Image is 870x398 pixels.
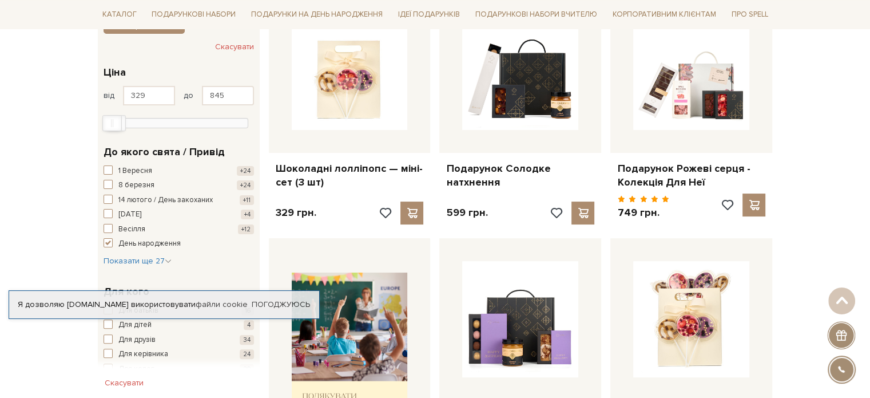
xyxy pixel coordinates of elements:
[9,300,319,310] div: Я дозволяю [DOMAIN_NAME] використовувати
[104,320,254,331] button: Для дітей 4
[118,209,141,220] span: [DATE]
[104,195,254,206] button: 14 лютого / День закоханих +11
[726,6,772,23] a: Про Spell
[104,224,254,235] button: Весілля +12
[98,374,150,392] button: Скасувати
[276,162,424,189] a: Шоколадні лолліпопс — міні-сет (3 шт)
[471,5,602,24] a: Подарункові набори Вчителю
[118,349,168,360] span: Для керівника
[244,320,254,330] span: 4
[240,195,254,205] span: +11
[118,165,152,177] span: 1 Вересня
[196,300,248,309] a: файли cookie
[446,206,487,219] p: 599 грн.
[104,180,254,191] button: 8 березня +24
[394,6,464,23] a: Ідеї подарунків
[118,238,181,250] span: День народження
[608,6,721,23] a: Корпоративним клієнтам
[118,224,145,235] span: Весілля
[118,180,154,191] span: 8 березня
[276,206,316,219] p: 329 грн.
[118,334,156,346] span: Для друзів
[617,206,669,219] p: 749 грн.
[252,300,310,310] a: Погоджуюсь
[104,364,254,375] button: Для колег 20
[104,256,172,266] span: Показати ще 27
[202,86,254,105] input: Ціна
[104,255,172,267] button: Показати ще 27
[104,209,254,220] button: [DATE] +4
[104,90,114,101] span: від
[118,195,213,206] span: 14 лютого / День закоханих
[238,224,254,234] span: +12
[240,364,254,374] span: 20
[102,115,122,131] div: Min
[237,166,254,176] span: +24
[98,6,141,23] a: Каталог
[617,162,765,189] a: Подарунок Рожеві серця - Колекція Для Неї
[104,284,149,300] span: Для кого
[446,162,594,189] a: Подарунок Солодке натхнення
[147,6,240,23] a: Подарункові набори
[240,335,254,345] span: 34
[104,65,126,80] span: Ціна
[123,86,175,105] input: Ціна
[104,144,225,160] span: До якого свята / Привід
[104,165,254,177] button: 1 Вересня +24
[104,349,254,360] button: Для керівника 24
[247,6,387,23] a: Подарунки на День народження
[118,320,152,331] span: Для дітей
[237,180,254,190] span: +24
[104,334,254,346] button: Для друзів 34
[241,210,254,219] span: +4
[215,38,254,56] button: Скасувати
[104,238,254,250] button: День народження
[118,364,154,375] span: Для колег
[184,90,193,101] span: до
[240,349,254,359] span: 24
